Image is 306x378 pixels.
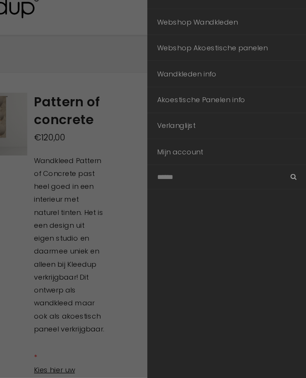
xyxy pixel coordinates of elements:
a: Webshop Wandkleden [185,22,306,41]
a: Verlanglijst [185,101,306,120]
a: Mijn account [185,121,306,140]
a: Webshop Akoestische panelen [185,42,306,61]
input: Search [185,140,306,159]
a: Wandkleden info [185,61,306,81]
button: Submit search [287,144,298,155]
a: Akoestische Panelen info [185,81,306,101]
